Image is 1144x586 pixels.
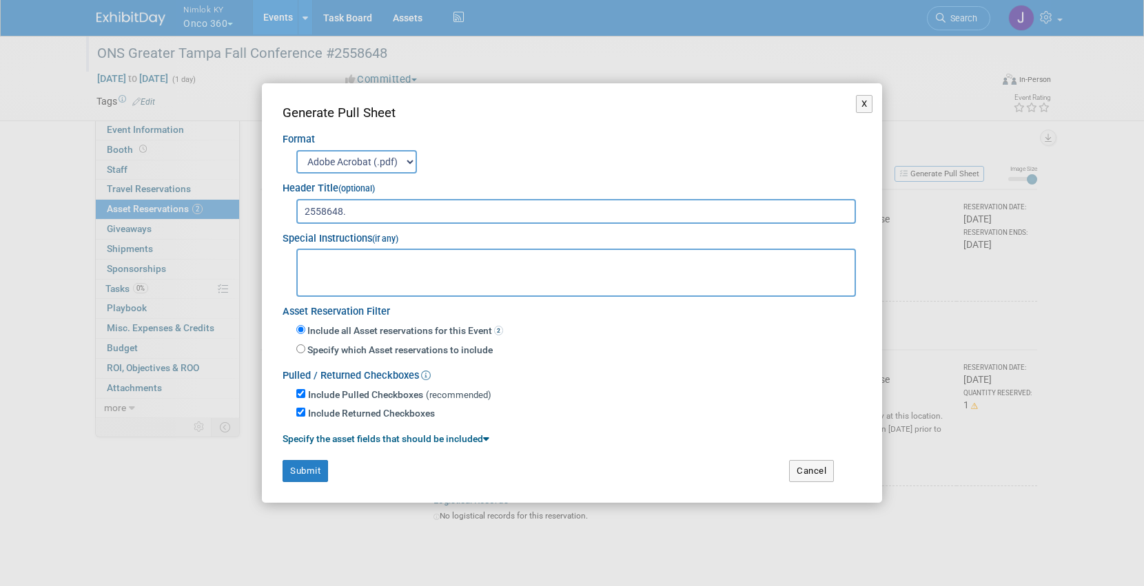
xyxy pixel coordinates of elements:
div: Header Title [283,174,861,196]
label: Include Returned Checkboxes [308,407,435,421]
div: Generate Pull Sheet [283,104,861,123]
div: Special Instructions [283,224,861,247]
div: Pulled / Returned Checkboxes [283,361,861,384]
span: (recommended) [426,390,491,400]
small: (if any) [372,234,398,244]
button: Submit [283,460,328,482]
button: Cancel [789,460,834,482]
label: Include all Asset reservations for this Event [305,324,503,338]
div: Asset Reservation Filter [283,297,861,320]
label: Include Pulled Checkboxes [308,388,423,402]
a: Specify the asset fields that should be included [283,433,489,444]
button: X [856,95,873,113]
span: 2 [494,326,503,335]
small: (optional) [338,184,375,193]
label: Specify which Asset reservations to include [305,344,493,357]
div: Format [283,123,861,147]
